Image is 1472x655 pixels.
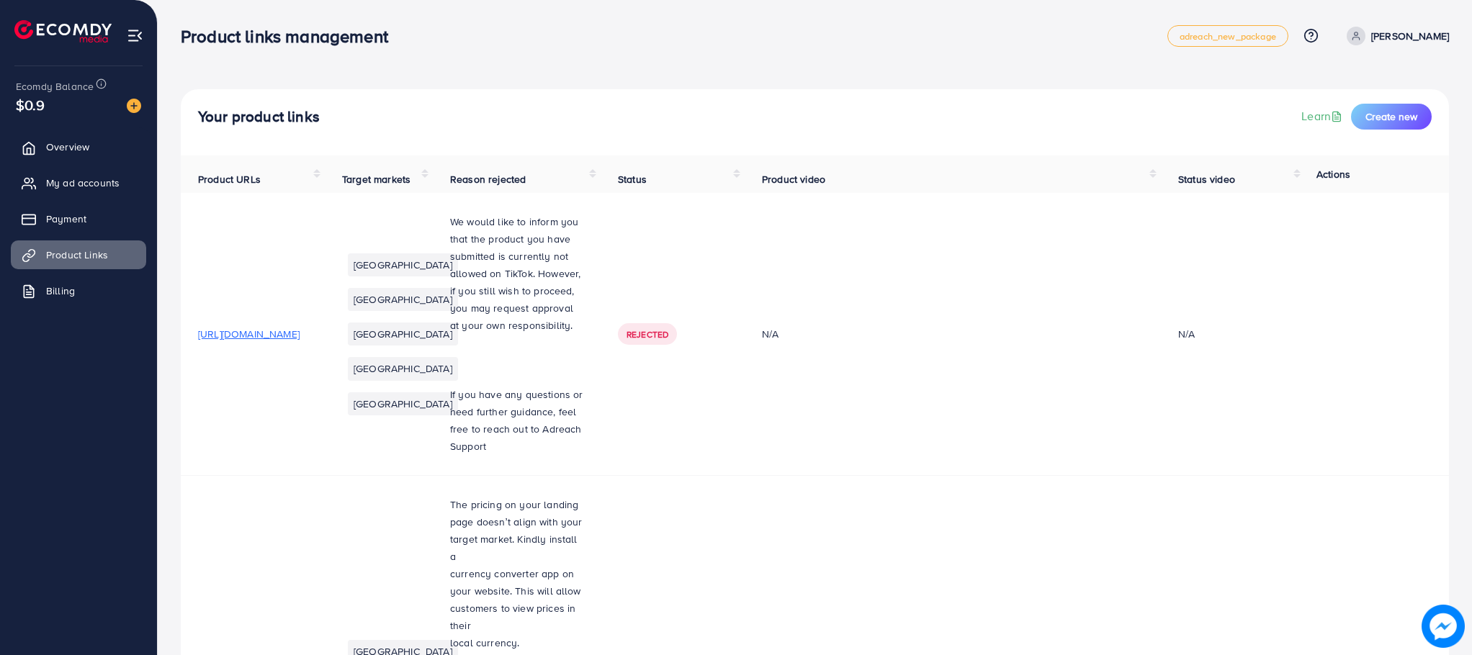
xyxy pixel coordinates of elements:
[198,327,300,341] span: [URL][DOMAIN_NAME]
[11,276,146,305] a: Billing
[342,172,410,186] span: Target markets
[1178,172,1235,186] span: Status video
[1341,27,1449,45] a: [PERSON_NAME]
[348,288,458,311] li: [GEOGRAPHIC_DATA]
[127,27,143,44] img: menu
[1422,605,1465,648] img: image
[16,94,45,115] span: $0.9
[450,634,583,651] p: local currency.
[1178,327,1195,341] div: N/A
[46,248,108,262] span: Product Links
[11,240,146,269] a: Product Links
[14,20,112,42] img: logo
[618,172,647,186] span: Status
[762,172,825,186] span: Product video
[181,26,400,47] h3: Product links management
[11,204,146,233] a: Payment
[1301,108,1345,125] a: Learn
[348,322,458,345] li: [GEOGRAPHIC_DATA]
[627,328,668,340] span: Rejected
[450,565,583,634] p: currency converter app on your website. This will allow customers to view prices in their
[1351,104,1432,130] button: Create new
[762,327,1144,341] div: N/A
[1365,109,1417,124] span: Create new
[46,284,75,298] span: Billing
[450,386,583,455] p: If you have any questions or need further guidance, feel free to reach out to Adreach Support
[127,99,141,113] img: image
[348,253,458,276] li: [GEOGRAPHIC_DATA]
[46,212,86,226] span: Payment
[348,392,458,415] li: [GEOGRAPHIC_DATA]
[1167,25,1288,47] a: adreach_new_package
[348,357,458,380] li: [GEOGRAPHIC_DATA]
[198,172,261,186] span: Product URLs
[16,79,94,94] span: Ecomdy Balance
[11,168,146,197] a: My ad accounts
[1371,27,1449,45] p: [PERSON_NAME]
[46,176,120,190] span: My ad accounts
[1316,167,1350,181] span: Actions
[450,496,583,565] p: The pricing on your landing page doesn’t align with your target market. Kindly install a
[1180,32,1276,41] span: adreach_new_package
[450,172,526,186] span: Reason rejected
[11,132,146,161] a: Overview
[198,108,320,126] h4: Your product links
[450,213,583,334] p: We would like to inform you that the product you have submitted is currently not allowed on TikTo...
[46,140,89,154] span: Overview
